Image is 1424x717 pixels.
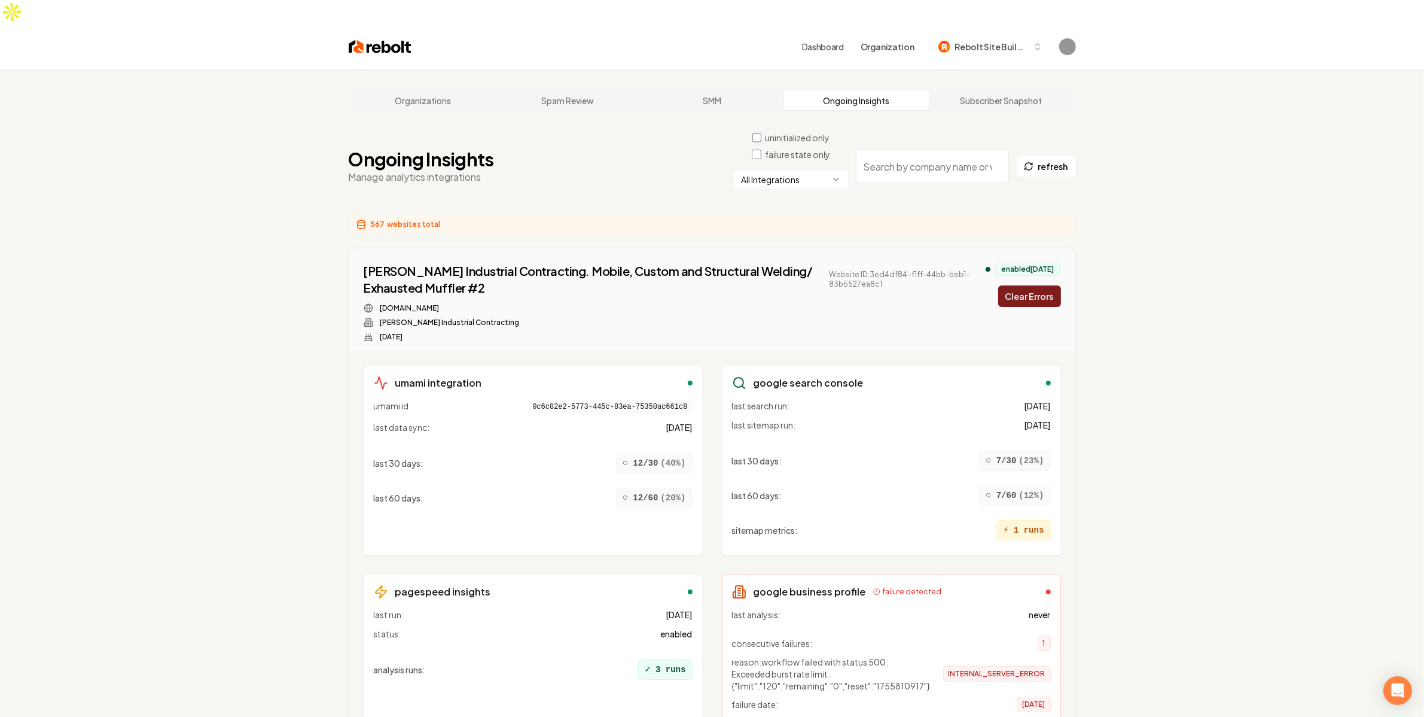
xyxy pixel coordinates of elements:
span: ( 12 %) [1019,490,1044,502]
span: INTERNAL_SERVER_ERROR [943,666,1051,682]
button: Open user button [1059,38,1076,55]
span: ○ [986,454,992,468]
div: 3 runs [638,660,692,680]
span: Website ID: 3ed4df84-f1ff-44bb-beb1-83b5527ea8c1 [829,270,985,289]
button: Organization [853,36,922,57]
span: failure date: [732,698,779,710]
h3: pagespeed insights [395,585,491,599]
div: 12/60 [616,488,693,508]
span: ○ [623,491,629,505]
span: never [1029,609,1051,621]
h3: google search console [754,376,864,390]
span: last 30 days : [732,455,782,467]
div: 1 runs [996,520,1050,540]
span: 1 [1038,636,1051,651]
span: ✓ [645,663,651,677]
input: Search by company name or website ID [856,150,1009,183]
span: umami id: [374,400,411,414]
span: ( 20 %) [660,492,685,504]
span: Rebolt Site Builder [955,41,1028,53]
div: failed [1046,590,1051,594]
span: analysis runs : [374,664,426,676]
div: Website [364,303,986,313]
span: ( 23 %) [1019,455,1044,467]
span: enabled [661,628,693,640]
span: failure detected [883,587,942,597]
label: failure state only [765,148,830,160]
span: [DATE] [1024,419,1051,431]
span: last 30 days : [374,457,424,469]
span: status: [374,628,401,640]
span: last 60 days : [732,490,782,502]
div: enabled [688,590,693,594]
a: Dashboard [802,41,844,53]
span: ⚡ [1003,523,1009,537]
img: Rebolt Logo [349,38,411,55]
div: enabled [DATE] [995,263,1061,276]
span: sitemap metrics : [732,524,798,536]
a: [DOMAIN_NAME] [380,303,440,313]
span: last analysis: [732,609,781,621]
span: ○ [623,456,629,470]
h1: Ongoing Insights [349,148,494,170]
h3: google business profile [754,585,866,599]
span: [DATE] [1024,400,1051,412]
div: enabled [1046,381,1051,385]
img: Sagar Soni [1059,38,1076,55]
span: 567 [371,220,385,229]
span: websites total [388,220,441,229]
span: last 60 days : [374,492,424,504]
span: last sitemap run: [732,419,796,431]
label: uninitialized only [765,132,830,144]
span: last run: [374,609,404,621]
img: Rebolt Site Builder [938,41,950,53]
span: last data sync: [374,421,430,433]
span: [DATE] [666,609,693,621]
div: analytics enabled [986,267,990,272]
a: Ongoing Insights [784,91,929,110]
span: reason: workflow failed with status 500: Exceeded burst rate limit. {"limit":"120","remaining":"0... [732,656,923,692]
button: refresh [1016,156,1076,177]
div: 7/30 [979,451,1050,471]
p: Manage analytics integrations [349,170,494,184]
div: 7/60 [979,485,1050,506]
span: consecutive failures: [732,637,813,649]
span: ( 40 %) [660,457,685,469]
span: 0c6c82e2-5773-445c-83ea-75350ac661c8 [527,400,692,414]
a: Organizations [351,91,496,110]
span: last search run: [732,400,790,412]
h3: umami integration [395,376,482,390]
a: Subscriber Snapshot [929,91,1074,110]
span: [DATE] [1017,697,1051,712]
span: [DATE] [666,421,693,433]
button: Clear Errors [998,285,1061,307]
a: SMM [640,91,785,110]
a: [PERSON_NAME] Industrial Contracting. Mobile, Custom and Structural Welding/ Exhausted Muffler #2 [364,263,824,296]
a: Spam Review [495,91,640,110]
div: 12/30 [616,453,693,473]
div: Open Intercom Messenger [1383,676,1412,705]
div: enabled [688,381,693,385]
span: ○ [986,488,992,503]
